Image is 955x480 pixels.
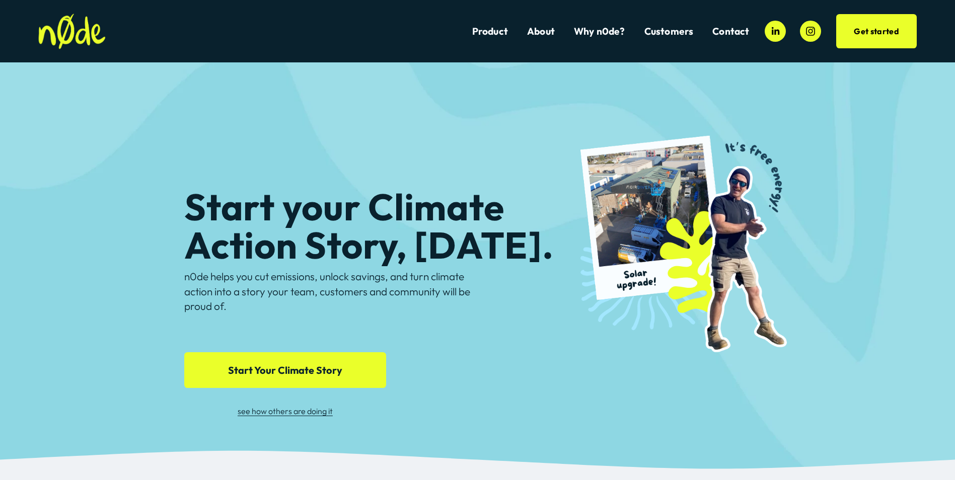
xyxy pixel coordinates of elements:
[800,21,821,42] a: Instagram
[527,25,555,38] a: About
[472,25,508,38] a: Product
[836,14,917,48] a: Get started
[184,352,386,388] a: Start Your Climate Story
[238,406,333,416] a: see how others are doing it
[712,25,749,38] a: Contact
[574,25,625,38] a: Why n0de?
[38,14,106,49] img: n0de
[765,21,786,42] a: LinkedIn
[644,25,694,38] a: folder dropdown
[184,269,475,313] p: n0de helps you cut emissions, unlock savings, and turn climate action into a story your team, cus...
[184,188,593,264] h1: Start your Climate Action Story, [DATE].
[644,26,694,37] span: Customers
